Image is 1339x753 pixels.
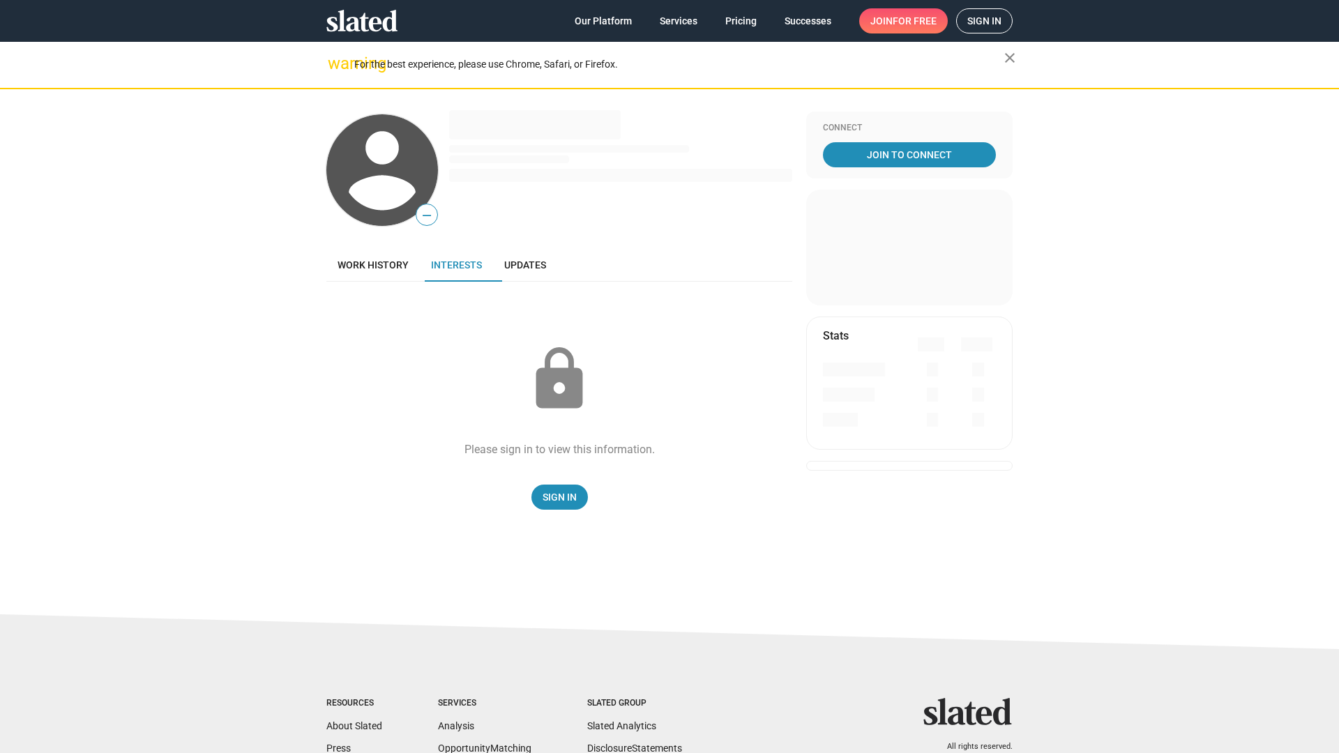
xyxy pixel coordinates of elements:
[773,8,842,33] a: Successes
[587,720,656,731] a: Slated Analytics
[967,9,1001,33] span: Sign in
[431,259,482,271] span: Interests
[956,8,1013,33] a: Sign in
[660,8,697,33] span: Services
[893,8,937,33] span: for free
[785,8,831,33] span: Successes
[416,206,437,225] span: —
[826,142,993,167] span: Join To Connect
[438,698,531,709] div: Services
[575,8,632,33] span: Our Platform
[493,248,557,282] a: Updates
[859,8,948,33] a: Joinfor free
[338,259,409,271] span: Work history
[587,698,682,709] div: Slated Group
[326,698,382,709] div: Resources
[326,248,420,282] a: Work history
[464,442,655,457] div: Please sign in to view this information.
[714,8,768,33] a: Pricing
[328,55,345,72] mat-icon: warning
[504,259,546,271] span: Updates
[524,344,594,414] mat-icon: lock
[563,8,643,33] a: Our Platform
[420,248,493,282] a: Interests
[326,720,382,731] a: About Slated
[823,123,996,134] div: Connect
[531,485,588,510] a: Sign In
[438,720,474,731] a: Analysis
[823,142,996,167] a: Join To Connect
[354,55,1004,74] div: For the best experience, please use Chrome, Safari, or Firefox.
[1001,50,1018,66] mat-icon: close
[725,8,757,33] span: Pricing
[870,8,937,33] span: Join
[649,8,709,33] a: Services
[823,328,849,343] mat-card-title: Stats
[543,485,577,510] span: Sign In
